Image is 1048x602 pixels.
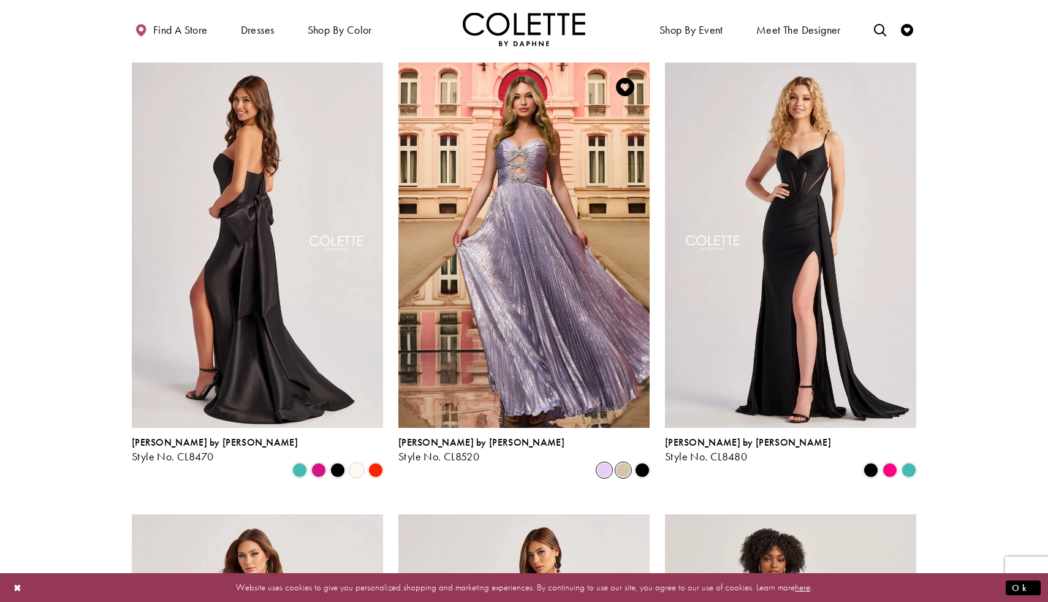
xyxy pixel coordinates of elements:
[612,74,638,100] a: Add to Wishlist
[902,463,916,478] i: Turquoise
[7,577,28,598] button: Close Dialog
[463,12,585,46] img: Colette by Daphne
[463,12,585,46] a: Visit Home Page
[795,581,810,593] a: here
[871,12,889,46] a: Toggle search
[597,463,612,478] i: Lilac
[656,12,726,46] span: Shop By Event
[753,12,844,46] a: Meet the designer
[665,63,916,428] a: Visit Colette by Daphne Style No. CL8480 Page
[132,12,210,46] a: Find a store
[132,437,298,463] div: Colette by Daphne Style No. CL8470
[132,63,383,428] a: Visit Colette by Daphne Style No. CL8470 Page
[238,12,278,46] span: Dresses
[665,449,747,463] span: Style No. CL8480
[132,436,298,449] span: [PERSON_NAME] by [PERSON_NAME]
[1006,580,1041,595] button: Submit Dialog
[616,463,631,478] i: Gold Dust
[305,12,375,46] span: Shop by color
[635,463,650,478] i: Black
[898,12,916,46] a: Check Wishlist
[864,463,878,478] i: Black
[398,449,479,463] span: Style No. CL8520
[659,24,723,36] span: Shop By Event
[349,463,364,478] i: Diamond White
[398,437,564,463] div: Colette by Daphne Style No. CL8520
[883,463,897,478] i: Hot Pink
[311,463,326,478] i: Fuchsia
[665,437,831,463] div: Colette by Daphne Style No. CL8480
[132,449,213,463] span: Style No. CL8470
[665,436,831,449] span: [PERSON_NAME] by [PERSON_NAME]
[330,463,345,478] i: Black
[398,63,650,428] a: Visit Colette by Daphne Style No. CL8520 Page
[292,463,307,478] i: Turquoise
[368,463,383,478] i: Scarlet
[308,24,372,36] span: Shop by color
[398,436,564,449] span: [PERSON_NAME] by [PERSON_NAME]
[153,24,208,36] span: Find a store
[756,24,841,36] span: Meet the designer
[88,579,960,596] p: Website uses cookies to give you personalized shopping and marketing experiences. By continuing t...
[241,24,275,36] span: Dresses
